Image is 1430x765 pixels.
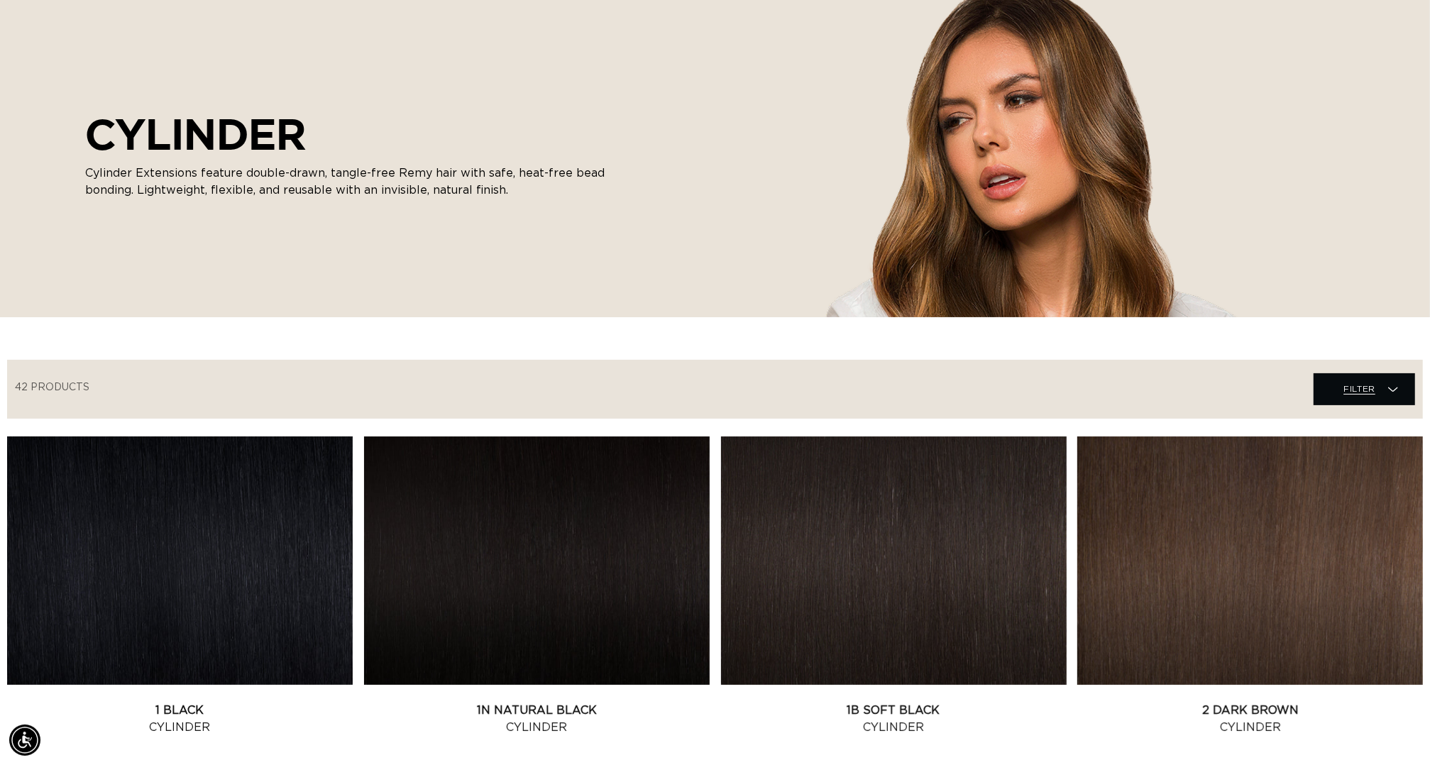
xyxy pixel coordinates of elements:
a: 1B Soft Black Cylinder [721,702,1067,736]
a: 1 Black Cylinder [7,702,353,736]
span: Filter [1343,375,1375,402]
p: Cylinder Extensions feature double-drawn, tangle-free Remy hair with safe, heat-free bead bonding... [85,165,625,199]
a: 2 Dark Brown Cylinder [1077,702,1423,736]
div: Accessibility Menu [9,725,40,756]
a: 1N Natural Black Cylinder [364,702,710,736]
summary: Filter [1314,373,1415,405]
h2: CYLINDER [85,109,625,159]
span: 42 products [15,382,89,392]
